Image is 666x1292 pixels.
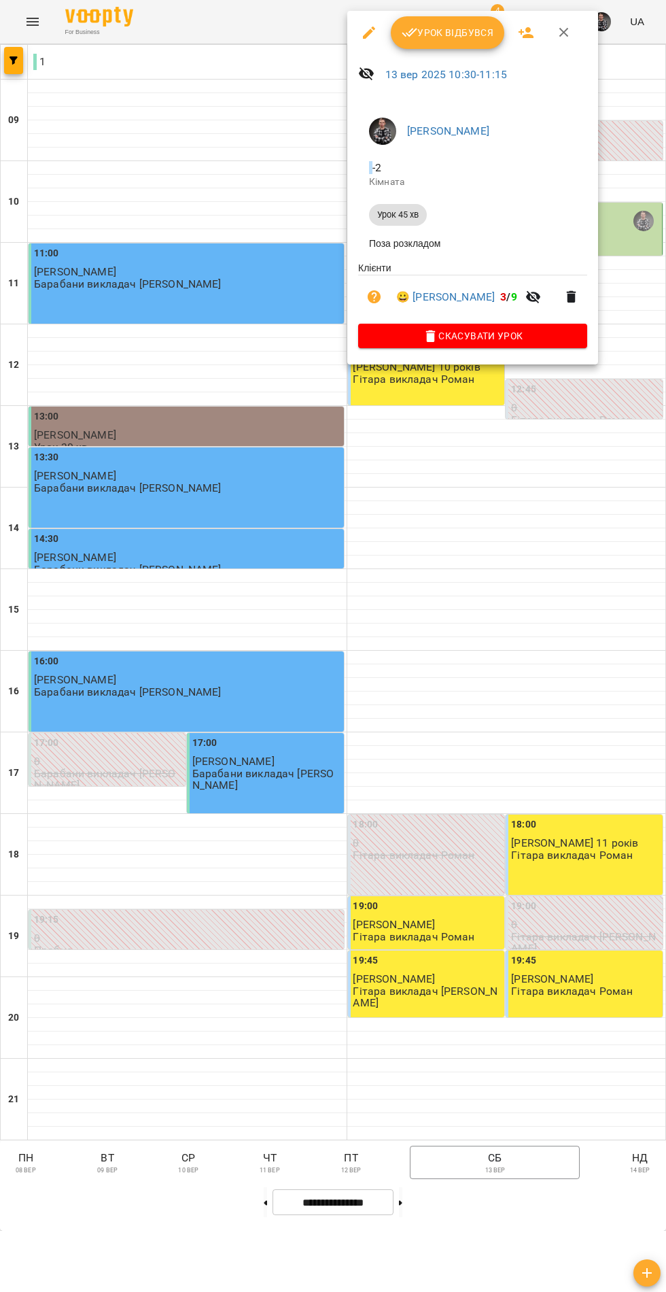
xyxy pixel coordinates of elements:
[358,281,391,313] button: Візит ще не сплачено. Додати оплату?
[402,24,494,41] span: Урок відбувся
[511,290,517,303] span: 9
[369,209,427,221] span: Урок 45 хв
[358,324,587,348] button: Скасувати Урок
[369,175,576,189] p: Кімната
[407,124,489,137] a: [PERSON_NAME]
[369,328,576,344] span: Скасувати Урок
[500,290,506,303] span: 3
[385,68,507,81] a: 13 вер 2025 10:30-11:15
[396,289,495,305] a: 😀 [PERSON_NAME]
[358,231,587,256] li: Поза розкладом
[358,261,587,324] ul: Клієнти
[369,118,396,145] img: 9774cdb94cd07e2c046c34ee188bda8a.png
[500,290,516,303] b: /
[369,161,384,174] span: - 2
[391,16,505,49] button: Урок відбувся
